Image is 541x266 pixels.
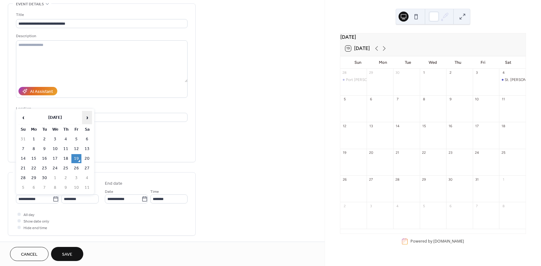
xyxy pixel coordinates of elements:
[18,87,57,95] button: AI Assistant
[342,97,347,102] div: 5
[82,173,92,183] td: 4
[18,135,28,144] td: 31
[10,247,49,261] button: Cancel
[51,247,83,261] button: Save
[21,251,38,258] span: Cancel
[340,77,367,83] div: Port Jefferson Farmer's Market
[343,44,372,53] button: 19[DATE]
[422,204,426,208] div: 5
[50,144,60,153] td: 10
[18,144,28,153] td: 7
[16,1,44,8] span: Event details
[18,164,28,173] td: 21
[433,239,464,244] a: [DOMAIN_NAME]
[29,125,39,134] th: Mo
[50,164,60,173] td: 24
[345,56,370,69] div: Sun
[475,71,479,75] div: 3
[23,212,34,218] span: All day
[29,154,39,163] td: 15
[420,56,446,69] div: Wed
[82,135,92,144] td: 6
[71,183,81,192] td: 10
[475,204,479,208] div: 7
[16,12,186,18] div: Title
[30,88,53,95] div: AI Assistant
[448,177,453,182] div: 30
[29,164,39,173] td: 22
[29,144,39,153] td: 8
[18,154,28,163] td: 14
[39,125,49,134] th: Tu
[50,173,60,183] td: 1
[16,33,186,39] div: Description
[395,177,400,182] div: 28
[29,111,81,124] th: [DATE]
[61,144,71,153] td: 11
[395,56,420,69] div: Tue
[18,111,28,124] span: ‹
[395,204,400,208] div: 4
[471,56,496,69] div: Fri
[50,135,60,144] td: 3
[39,183,49,192] td: 7
[342,177,347,182] div: 26
[368,97,373,102] div: 6
[50,183,60,192] td: 8
[71,173,81,183] td: 3
[82,183,92,192] td: 11
[422,71,426,75] div: 1
[368,151,373,155] div: 20
[18,125,28,134] th: Su
[446,56,471,69] div: Thu
[29,173,39,183] td: 29
[16,105,186,112] div: Location
[71,135,81,144] td: 5
[501,151,506,155] div: 25
[29,183,39,192] td: 6
[368,124,373,128] div: 13
[62,251,72,258] span: Save
[395,71,400,75] div: 30
[61,135,71,144] td: 4
[342,204,347,208] div: 2
[342,124,347,128] div: 12
[18,173,28,183] td: 28
[448,124,453,128] div: 16
[39,135,49,144] td: 2
[501,204,506,208] div: 8
[395,124,400,128] div: 14
[82,154,92,163] td: 20
[422,124,426,128] div: 15
[61,164,71,173] td: 25
[105,188,113,195] span: Date
[150,188,159,195] span: Time
[61,173,71,183] td: 2
[496,56,521,69] div: Sat
[410,239,464,244] div: Powered by
[61,183,71,192] td: 9
[395,97,400,102] div: 7
[82,125,92,134] th: Sa
[39,164,49,173] td: 23
[448,71,453,75] div: 2
[395,151,400,155] div: 21
[71,164,81,173] td: 26
[71,154,81,163] td: 19
[39,154,49,163] td: 16
[475,124,479,128] div: 17
[422,151,426,155] div: 22
[368,177,373,182] div: 27
[50,154,60,163] td: 17
[475,151,479,155] div: 24
[29,135,39,144] td: 1
[368,204,373,208] div: 3
[422,97,426,102] div: 8
[475,97,479,102] div: 10
[342,151,347,155] div: 19
[340,33,526,41] div: [DATE]
[18,183,28,192] td: 5
[82,111,92,124] span: ›
[501,97,506,102] div: 11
